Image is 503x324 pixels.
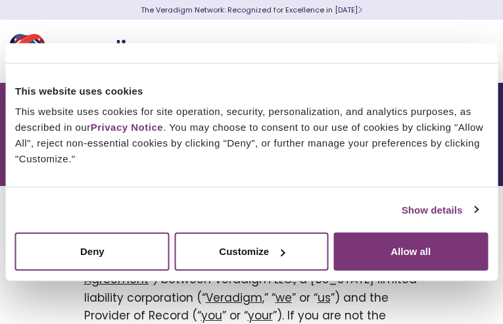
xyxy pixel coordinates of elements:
[15,104,488,167] div: This website uses cookies for site operation, security, personalization, and analytics purposes, ...
[206,290,262,306] span: Veradigm
[174,233,329,271] button: Customize
[248,308,273,323] span: your
[464,34,483,68] button: Toggle Navigation Menu
[402,202,478,218] a: Show details
[15,83,488,99] div: This website uses cookies
[201,308,222,323] span: you
[10,30,168,73] img: Veradigm logo
[275,290,292,306] span: we
[141,5,362,15] a: The Veradigm Network: Recognized for Excellence in [DATE]Learn More
[91,122,163,133] a: Privacy Notice
[333,233,488,271] button: Allow all
[15,233,170,271] button: Deny
[318,290,331,306] span: us
[358,5,362,15] span: Learn More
